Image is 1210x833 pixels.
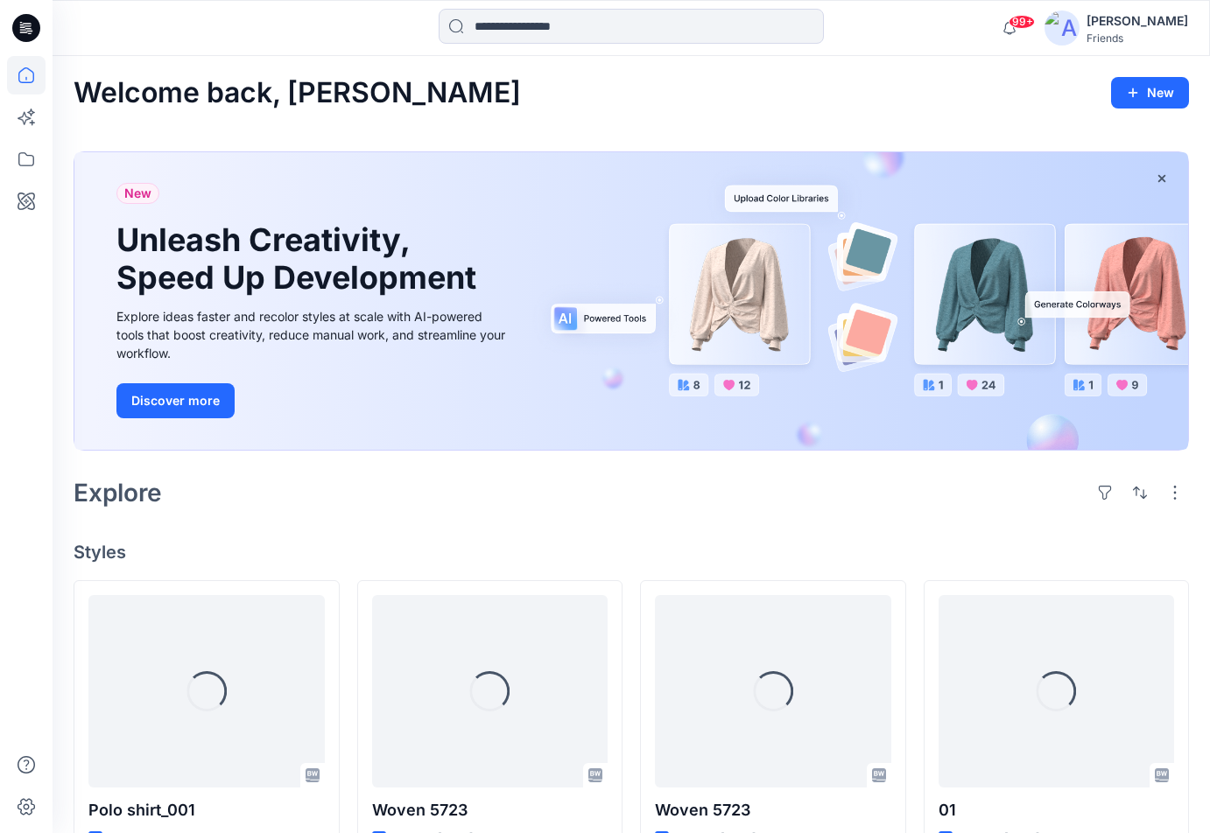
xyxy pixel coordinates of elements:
[74,479,162,507] h2: Explore
[116,383,510,418] a: Discover more
[116,221,484,297] h1: Unleash Creativity, Speed Up Development
[1009,15,1035,29] span: 99+
[88,798,325,822] p: Polo shirt_001
[74,542,1189,563] h4: Styles
[1111,77,1189,108] button: New
[116,383,235,418] button: Discover more
[1087,10,1188,31] div: [PERSON_NAME]
[1045,10,1080,45] img: avatar
[1087,31,1188,45] div: Friends
[124,183,151,204] span: New
[116,307,510,362] div: Explore ideas faster and recolor styles at scale with AI-powered tools that boost creativity, red...
[655,798,891,822] p: Woven 5723
[74,77,521,109] h2: Welcome back, [PERSON_NAME]
[939,798,1175,822] p: 01
[372,798,609,822] p: Woven 5723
